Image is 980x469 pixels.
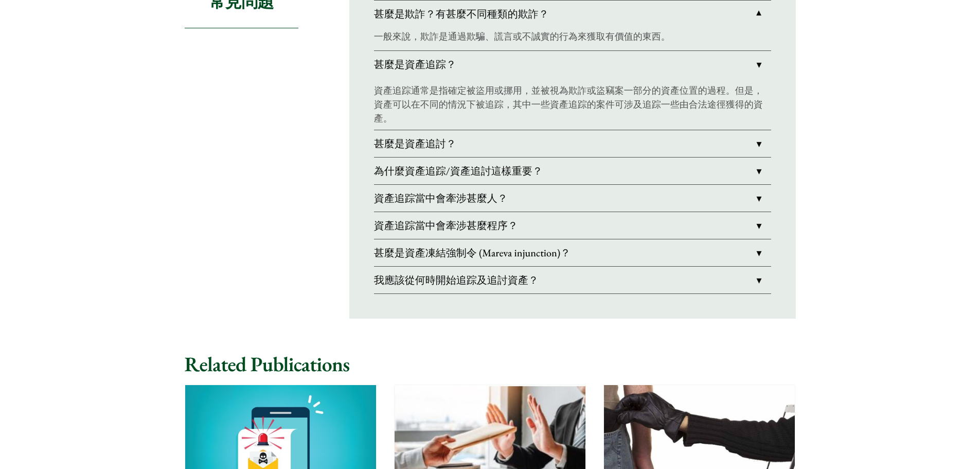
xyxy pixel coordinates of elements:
a: 我應該從何時開始追踪及追討資產？ [374,267,771,293]
a: 甚麼是資產追討？ [374,130,771,157]
div: 甚麼是資產追踪？ [374,78,771,130]
a: 資產追踪當中會牽涉甚麼人？ [374,185,771,212]
a: 甚麼是欺詐？有甚麼不同種類的欺詐？ [374,1,771,27]
p: 資產追踪通常是指確定被盜用或挪用，並被視為欺詐或盜竊案一部分的資產位置的過程。但是，資產可以在不同的情況下被追踪，其中一些資產追踪的案件可涉及追踪一些由合法途徑獲得的資產。 [374,83,771,125]
a: 甚麼是資產追踪？ [374,51,771,78]
a: 資產追踪當中會牽涉甚麼程序？ [374,212,771,239]
h2: Related Publications [185,352,796,376]
div: 甚麼是欺詐？有甚麼不同種類的欺詐？ [374,27,771,50]
a: 甚麼是資產凍結強制令 (Mareva injunction)？ [374,239,771,266]
p: 一般來說，欺詐是通過欺騙、謊言或不誠實的行為來獲取有價值的東西。 [374,29,771,43]
a: 為什麼資產追踪/資產追討這樣重要？ [374,158,771,184]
